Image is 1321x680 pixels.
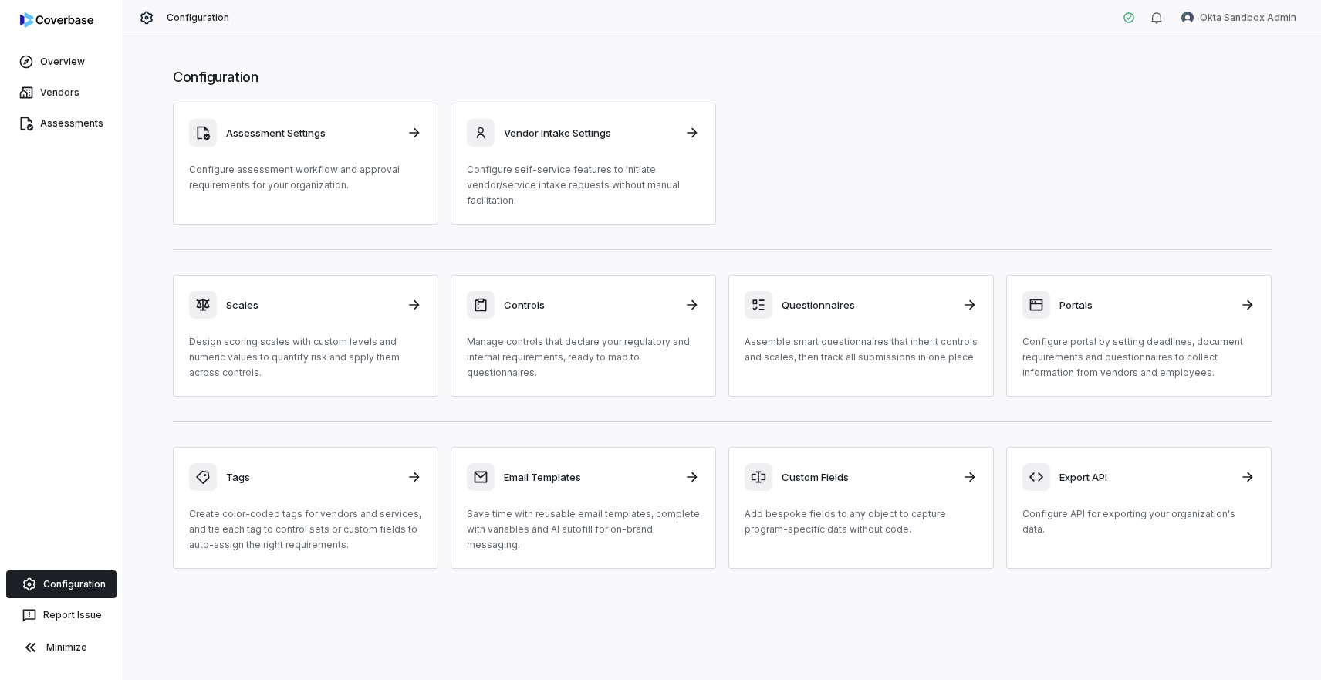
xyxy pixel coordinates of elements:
h3: Scales [226,298,397,312]
h3: Portals [1059,298,1231,312]
a: Custom FieldsAdd bespoke fields to any object to capture program-specific data without code. [728,447,994,569]
p: Configure assessment workflow and approval requirements for your organization. [189,162,422,193]
h3: Tags [226,470,397,484]
a: Overview [3,48,120,76]
span: Okta Sandbox Admin [1200,12,1296,24]
h3: Email Templates [504,470,675,484]
h3: Vendor Intake Settings [504,126,675,140]
a: Assessments [3,110,120,137]
span: Overview [40,56,85,68]
a: TagsCreate color-coded tags for vendors and services, and tie each tag to control sets or custom ... [173,447,438,569]
h3: Controls [504,298,675,312]
a: Email TemplatesSave time with reusable email templates, complete with variables and AI autofill f... [451,447,716,569]
span: Report Issue [43,609,102,621]
p: Save time with reusable email templates, complete with variables and AI autofill for on-brand mes... [467,506,700,553]
p: Configure portal by setting deadlines, document requirements and questionnaires to collect inform... [1022,334,1255,381]
h3: Export API [1059,470,1231,484]
button: Okta Sandbox Admin avatarOkta Sandbox Admin [1172,6,1306,29]
a: Vendor Intake SettingsConfigure self-service features to initiate vendor/service intake requests ... [451,103,716,225]
a: Assessment SettingsConfigure assessment workflow and approval requirements for your organization. [173,103,438,225]
h3: Questionnaires [782,298,953,312]
span: Configuration [43,578,106,590]
a: ControlsManage controls that declare your regulatory and internal requirements, ready to map to q... [451,275,716,397]
p: Configure self-service features to initiate vendor/service intake requests without manual facilit... [467,162,700,208]
span: Assessments [40,117,103,130]
h3: Assessment Settings [226,126,397,140]
button: Minimize [6,632,117,663]
h1: Configuration [173,67,1272,87]
span: Configuration [167,12,230,24]
a: ScalesDesign scoring scales with custom levels and numeric values to quantify risk and apply them... [173,275,438,397]
p: Assemble smart questionnaires that inherit controls and scales, then track all submissions in one... [745,334,978,365]
p: Design scoring scales with custom levels and numeric values to quantify risk and apply them acros... [189,334,422,381]
a: Export APIConfigure API for exporting your organization's data. [1006,447,1272,569]
p: Manage controls that declare your regulatory and internal requirements, ready to map to questionn... [467,334,700,381]
a: PortalsConfigure portal by setting deadlines, document requirements and questionnaires to collect... [1006,275,1272,397]
span: Minimize [46,641,87,654]
span: Vendors [40,86,79,99]
h3: Custom Fields [782,470,953,484]
a: QuestionnairesAssemble smart questionnaires that inherit controls and scales, then track all subm... [728,275,994,397]
a: Configuration [6,570,117,598]
p: Add bespoke fields to any object to capture program-specific data without code. [745,506,978,537]
a: Vendors [3,79,120,107]
button: Report Issue [6,601,117,629]
p: Create color-coded tags for vendors and services, and tie each tag to control sets or custom fiel... [189,506,422,553]
img: logo-D7KZi-bG.svg [20,12,93,28]
p: Configure API for exporting your organization's data. [1022,506,1255,537]
img: Okta Sandbox Admin avatar [1181,12,1194,24]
